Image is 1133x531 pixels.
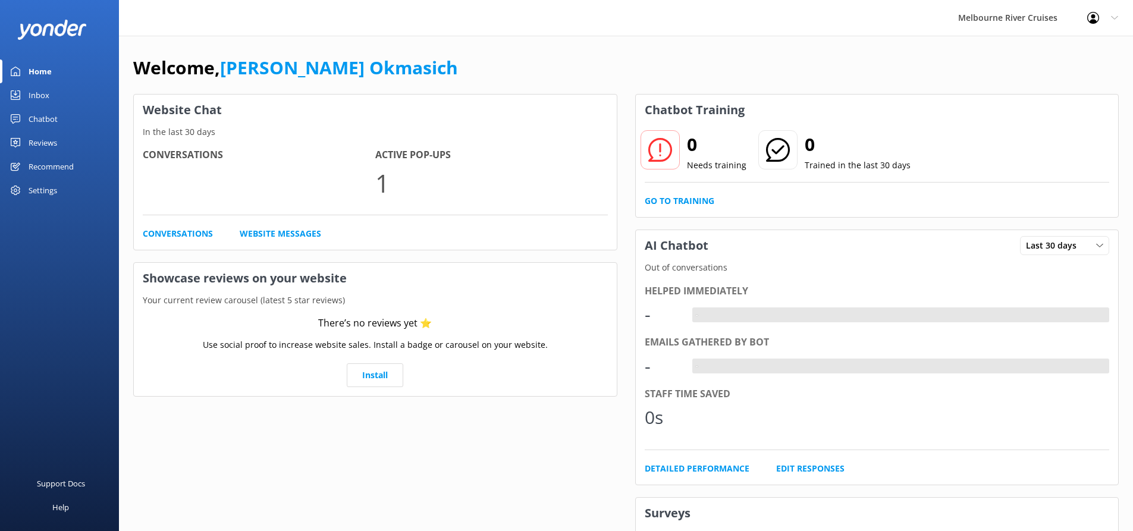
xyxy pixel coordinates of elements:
div: Settings [29,178,57,202]
div: Chatbot [29,107,58,131]
div: 0s [645,403,680,432]
div: Help [52,495,69,519]
h3: AI Chatbot [636,230,717,261]
p: Use social proof to increase website sales. Install a badge or carousel on your website. [203,338,548,351]
h2: 0 [805,130,911,159]
div: - [692,307,701,323]
p: Your current review carousel (latest 5 star reviews) [134,294,617,307]
div: - [645,300,680,329]
div: Support Docs [37,472,85,495]
a: Edit Responses [776,462,845,475]
span: Last 30 days [1026,239,1084,252]
div: Emails gathered by bot [645,335,1110,350]
div: Inbox [29,83,49,107]
h3: Chatbot Training [636,95,754,125]
h3: Website Chat [134,95,617,125]
p: 1 [375,163,608,203]
div: There’s no reviews yet ⭐ [318,316,432,331]
a: Detailed Performance [645,462,749,475]
div: Recommend [29,155,74,178]
div: Helped immediately [645,284,1110,299]
h3: Showcase reviews on your website [134,263,617,294]
h2: 0 [687,130,746,159]
h3: Surveys [636,498,1119,529]
h4: Active Pop-ups [375,147,608,163]
h4: Conversations [143,147,375,163]
a: [PERSON_NAME] Okmasich [220,55,458,80]
a: Conversations [143,227,213,240]
h1: Welcome, [133,54,458,82]
p: In the last 30 days [134,125,617,139]
div: Staff time saved [645,387,1110,402]
div: - [692,359,701,374]
div: - [645,352,680,381]
a: Website Messages [240,227,321,240]
p: Trained in the last 30 days [805,159,911,172]
div: Reviews [29,131,57,155]
img: yonder-white-logo.png [18,20,86,39]
div: Home [29,59,52,83]
a: Install [347,363,403,387]
a: Go to Training [645,194,714,208]
p: Needs training [687,159,746,172]
p: Out of conversations [636,261,1119,274]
